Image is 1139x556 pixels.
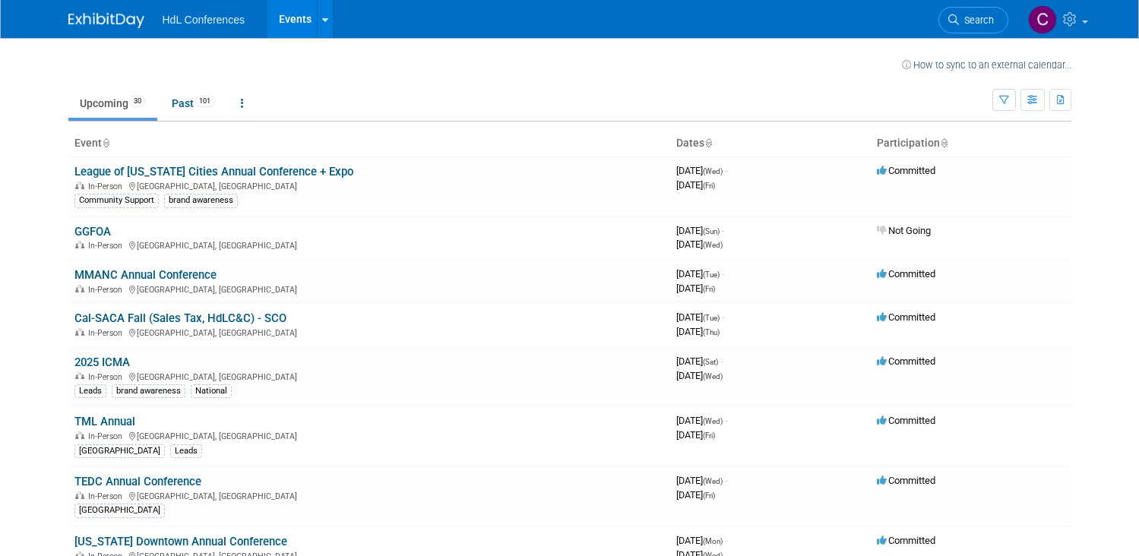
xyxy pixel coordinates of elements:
span: (Wed) [703,417,723,425]
span: [DATE] [676,311,724,323]
span: [DATE] [676,326,720,337]
span: 30 [129,96,146,107]
img: In-Person Event [75,431,84,439]
a: Upcoming30 [68,89,157,118]
span: In-Person [88,241,127,251]
div: brand awareness [164,194,238,207]
img: ExhibitDay [68,13,144,28]
span: (Wed) [703,372,723,381]
a: How to sync to an external calendar... [902,59,1071,71]
img: Connor Duckworth [1028,5,1057,34]
div: National [191,384,232,398]
a: Sort by Participation Type [940,137,948,149]
img: In-Person Event [75,182,84,189]
div: [GEOGRAPHIC_DATA], [GEOGRAPHIC_DATA] [74,179,664,191]
span: Search [959,14,994,26]
img: In-Person Event [75,328,84,336]
a: League of [US_STATE] Cities Annual Conference + Expo [74,165,353,178]
th: Event [68,131,670,156]
span: - [722,268,724,280]
th: Dates [670,131,871,156]
span: In-Person [88,182,127,191]
span: [DATE] [676,165,727,176]
div: [GEOGRAPHIC_DATA], [GEOGRAPHIC_DATA] [74,239,664,251]
span: - [725,165,727,176]
div: [GEOGRAPHIC_DATA], [GEOGRAPHIC_DATA] [74,429,664,441]
span: (Fri) [703,182,715,190]
span: [DATE] [676,429,715,441]
span: In-Person [88,328,127,338]
span: - [725,415,727,426]
span: HdL Conferences [163,14,245,26]
a: Past101 [160,89,226,118]
span: Committed [877,475,935,486]
span: Committed [877,268,935,280]
span: - [722,311,724,323]
a: Sort by Start Date [704,137,712,149]
span: [DATE] [676,535,727,546]
a: GGFOA [74,225,111,239]
img: In-Person Event [75,241,84,248]
span: - [725,475,727,486]
span: - [725,535,727,546]
div: [GEOGRAPHIC_DATA], [GEOGRAPHIC_DATA] [74,283,664,295]
img: In-Person Event [75,285,84,292]
span: (Sun) [703,227,720,235]
a: [US_STATE] Downtown Annual Conference [74,535,287,548]
span: (Tue) [703,314,720,322]
span: - [722,225,724,236]
span: Committed [877,165,935,176]
span: 101 [195,96,215,107]
div: [GEOGRAPHIC_DATA], [GEOGRAPHIC_DATA] [74,326,664,338]
span: [DATE] [676,355,723,367]
span: [DATE] [676,475,727,486]
span: Not Going [877,225,931,236]
div: Leads [170,444,202,458]
div: Leads [74,384,106,398]
div: [GEOGRAPHIC_DATA] [74,444,165,458]
div: [GEOGRAPHIC_DATA], [GEOGRAPHIC_DATA] [74,489,664,501]
span: [DATE] [676,268,724,280]
span: [DATE] [676,179,715,191]
span: (Thu) [703,328,720,336]
span: In-Person [88,285,127,295]
span: In-Person [88,431,127,441]
div: brand awareness [112,384,185,398]
span: Committed [877,535,935,546]
span: (Wed) [703,477,723,485]
span: Committed [877,311,935,323]
div: [GEOGRAPHIC_DATA], [GEOGRAPHIC_DATA] [74,370,664,382]
div: Community Support [74,194,159,207]
span: [DATE] [676,489,715,501]
span: In-Person [88,372,127,382]
div: [GEOGRAPHIC_DATA] [74,504,165,517]
a: 2025 ICMA [74,355,130,369]
span: (Wed) [703,241,723,249]
span: (Wed) [703,167,723,175]
span: [DATE] [676,283,715,294]
a: Cal-SACA Fall (Sales Tax, HdLC&C) - SCO [74,311,286,325]
a: Sort by Event Name [102,137,109,149]
span: (Fri) [703,285,715,293]
a: TML Annual [74,415,135,428]
span: In-Person [88,491,127,501]
span: (Mon) [703,537,723,545]
span: Committed [877,355,935,367]
span: [DATE] [676,239,723,250]
span: - [720,355,723,367]
a: MMANC Annual Conference [74,268,217,282]
span: [DATE] [676,225,724,236]
span: (Sat) [703,358,718,366]
span: Committed [877,415,935,426]
th: Participation [871,131,1071,156]
a: Search [938,7,1008,33]
span: (Tue) [703,270,720,279]
img: In-Person Event [75,372,84,380]
span: (Fri) [703,491,715,500]
span: [DATE] [676,370,723,381]
span: [DATE] [676,415,727,426]
a: TEDC Annual Conference [74,475,201,488]
img: In-Person Event [75,491,84,499]
span: (Fri) [703,431,715,440]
